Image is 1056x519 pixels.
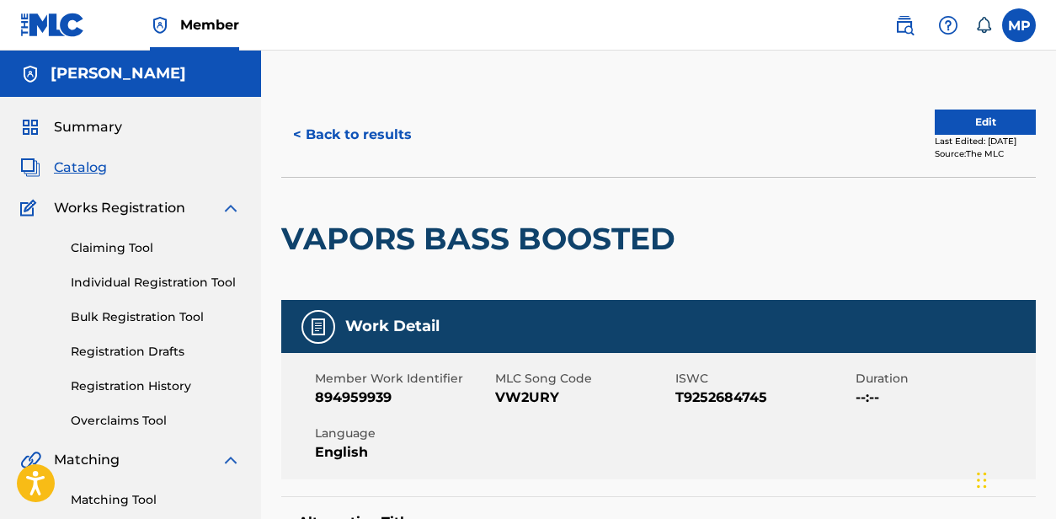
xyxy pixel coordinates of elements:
span: Summary [54,117,122,137]
div: User Menu [1002,8,1036,42]
a: CatalogCatalog [20,158,107,178]
h5: Work Detail [345,317,440,336]
img: Works Registration [20,198,42,218]
a: Registration History [71,377,241,395]
a: SummarySummary [20,117,122,137]
a: Public Search [888,8,921,42]
span: VW2URY [495,388,671,408]
button: Edit [935,110,1036,135]
div: Notifications [975,17,992,34]
span: English [315,442,491,463]
iframe: Resource Center [1009,306,1056,441]
div: Drag [977,455,987,506]
span: Matching [54,450,120,470]
span: 894959939 [315,388,491,408]
span: Duration [856,370,1032,388]
img: expand [221,450,241,470]
div: Last Edited: [DATE] [935,135,1036,147]
span: --:-- [856,388,1032,408]
a: Matching Tool [71,491,241,509]
img: Matching [20,450,41,470]
span: Catalog [54,158,107,178]
button: < Back to results [281,114,424,156]
h5: Micah Penny [51,64,186,83]
div: Help [931,8,965,42]
img: Work Detail [308,317,328,337]
a: Registration Drafts [71,343,241,361]
span: Member [180,15,239,35]
iframe: Chat Widget [972,438,1056,519]
a: Bulk Registration Tool [71,308,241,326]
span: Member Work Identifier [315,370,491,388]
a: Individual Registration Tool [71,274,241,292]
img: Catalog [20,158,40,178]
span: Language [315,425,491,442]
img: Summary [20,117,40,137]
span: T9252684745 [675,388,851,408]
img: Top Rightsholder [150,15,170,35]
a: Claiming Tool [71,239,241,257]
span: Works Registration [54,198,185,218]
a: Overclaims Tool [71,412,241,430]
img: MLC Logo [20,13,85,37]
span: MLC Song Code [495,370,671,388]
img: help [938,15,958,35]
h2: VAPORS BASS BOOSTED [281,220,684,258]
span: ISWC [675,370,851,388]
img: Accounts [20,64,40,84]
img: search [894,15,915,35]
div: Source: The MLC [935,147,1036,160]
img: expand [221,198,241,218]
